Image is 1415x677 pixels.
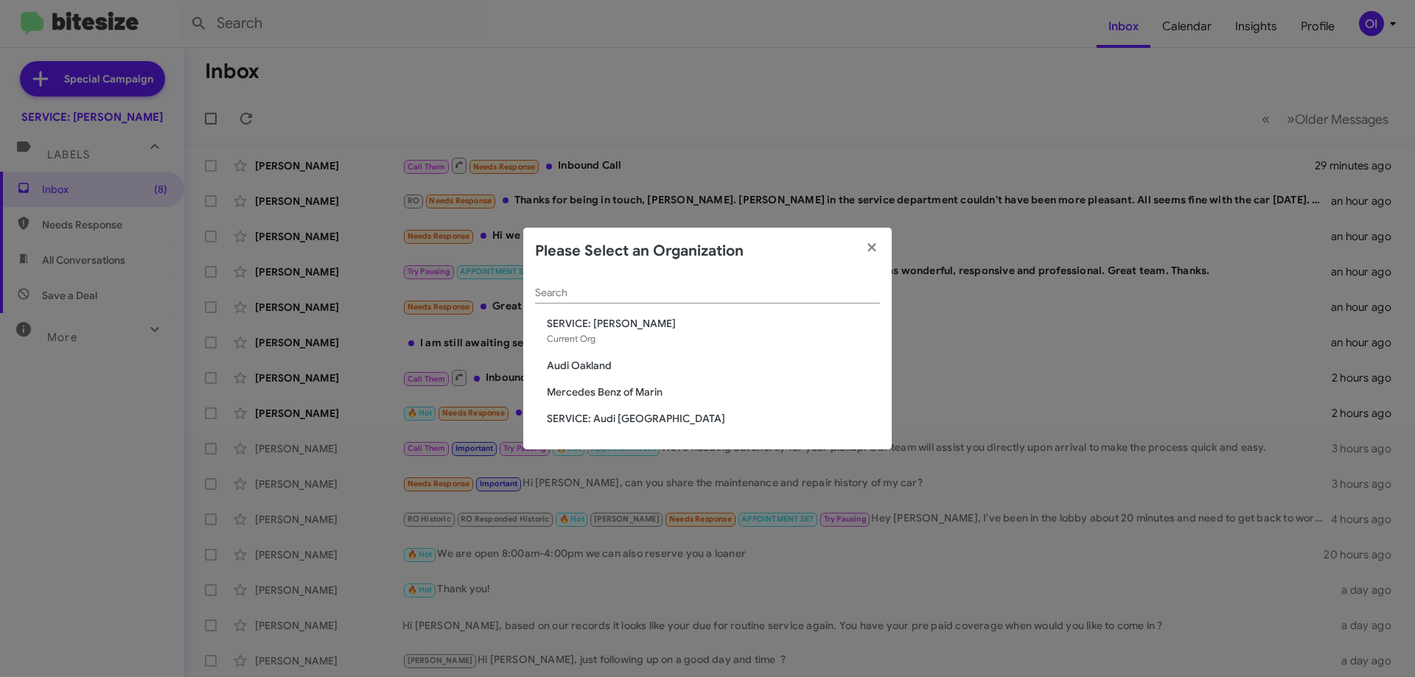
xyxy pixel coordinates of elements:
span: SERVICE: Audi [GEOGRAPHIC_DATA] [547,411,880,426]
h2: Please Select an Organization [535,239,744,263]
span: Audi Oakland [547,358,880,373]
span: Mercedes Benz of Marin [547,385,880,399]
span: Current Org [547,333,595,344]
span: SERVICE: [PERSON_NAME] [547,316,880,331]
